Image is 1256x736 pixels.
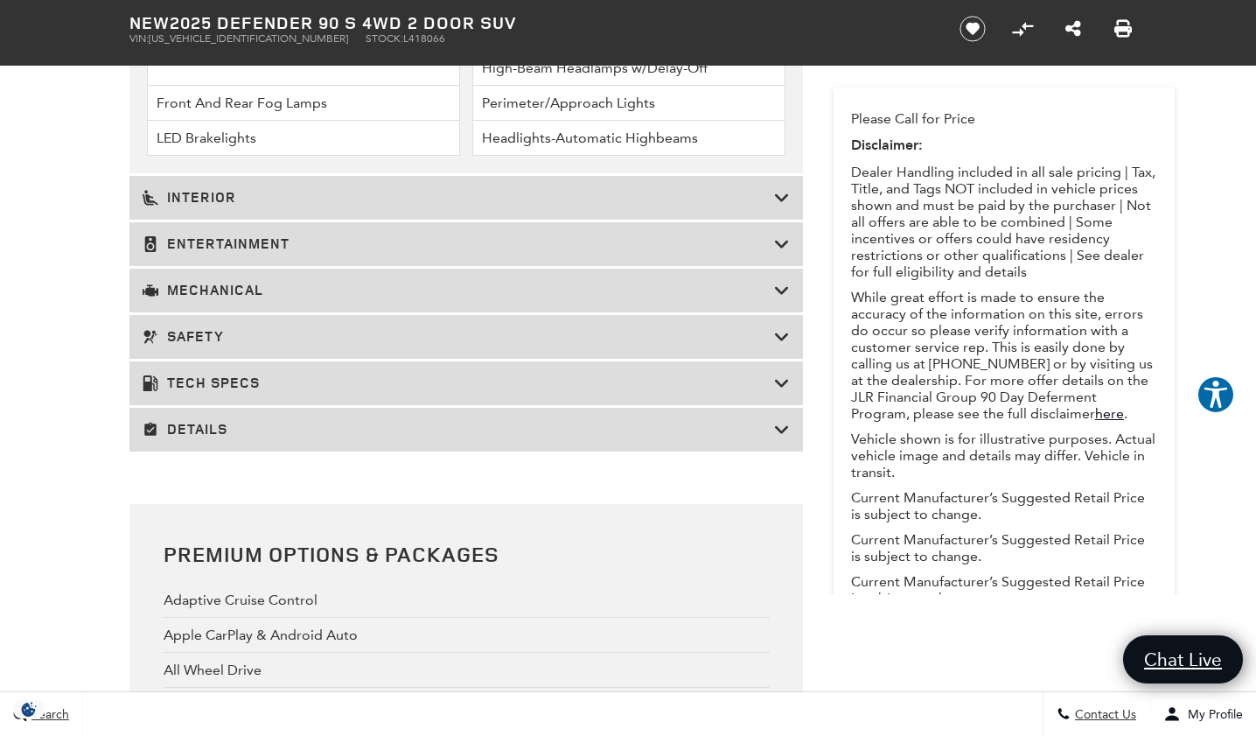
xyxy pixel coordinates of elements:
li: LED Brakelights [147,121,460,156]
h3: Entertainment [143,235,774,253]
p: Vehicle shown is for illustrative purposes. Actual vehicle image and details may differ. Vehicle ... [851,431,1157,480]
button: Compare Vehicle [1009,16,1036,42]
div: All Wheel Drive [164,653,770,688]
p: Please Call for Price [851,110,1157,127]
div: Exterior Parking Camera Rear [164,688,770,723]
h3: Safety [143,328,774,346]
h3: Mechanical [143,282,774,299]
strong: Disclaimer: [851,136,923,155]
button: Save vehicle [953,15,992,43]
a: Print this New 2025 Defender 90 S 4WD 2 Door SUV [1114,18,1132,39]
section: Click to Open Cookie Consent Modal [9,700,49,718]
li: Perimeter/Approach Lights [472,86,785,121]
h2: Premium Options & Packages [164,538,770,570]
h3: Interior [143,189,774,207]
p: Dealer Handling included in all sale pricing | Tax, Title, and Tags NOT included in vehicle price... [851,164,1157,280]
button: Open user profile menu [1150,692,1256,736]
a: Share this New 2025 Defender 90 S 4WD 2 Door SUV [1065,18,1081,39]
li: Headlights-Automatic Highbeams [472,121,785,156]
span: VIN: [129,32,149,45]
span: Stock: [366,32,403,45]
span: L418066 [403,32,445,45]
p: Current Manufacturer’s Suggested Retail Price is subject to change. [851,489,1157,522]
img: Opt-Out Icon [9,700,49,718]
li: Front And Rear Fog Lamps [147,86,460,121]
aside: Accessibility Help Desk [1197,375,1235,417]
a: Chat Live [1123,635,1243,683]
span: My Profile [1181,707,1243,722]
h3: Tech Specs [143,375,774,392]
p: While great effort is made to ensure the accuracy of the information on this site, errors do occu... [851,289,1157,422]
p: Current Manufacturer’s Suggested Retail Price is subject to change. [851,573,1157,606]
p: Current Manufacturer’s Suggested Retail Price is subject to change. [851,531,1157,564]
div: Adaptive Cruise Control [164,583,770,618]
div: Apple CarPlay & Android Auto [164,618,770,653]
a: here [1095,405,1124,422]
span: Contact Us [1071,707,1136,722]
h1: 2025 Defender 90 S 4WD 2 Door SUV [129,13,930,32]
button: Explore your accessibility options [1197,375,1235,414]
strong: New [129,11,170,34]
h3: Details [143,421,774,438]
span: [US_VEHICLE_IDENTIFICATION_NUMBER] [149,32,348,45]
span: Chat Live [1135,648,1231,671]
